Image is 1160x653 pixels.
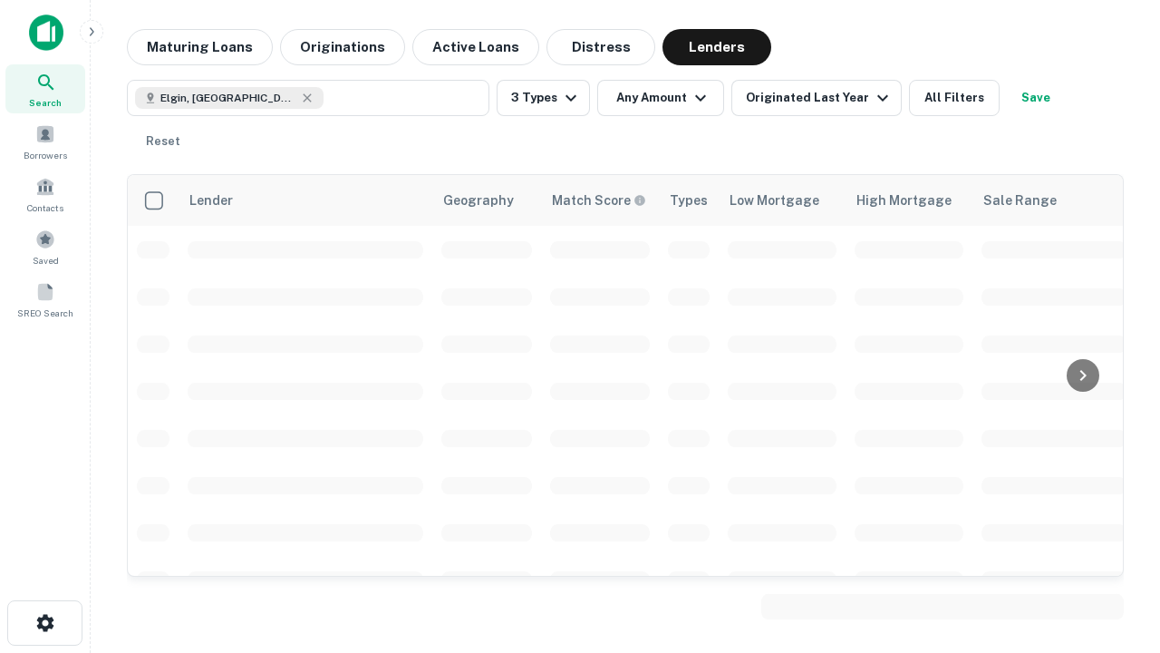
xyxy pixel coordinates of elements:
[5,64,85,113] a: Search
[29,95,62,110] span: Search
[597,80,724,116] button: Any Amount
[160,90,296,106] span: Elgin, [GEOGRAPHIC_DATA], [GEOGRAPHIC_DATA]
[17,306,73,320] span: SREO Search
[659,175,719,226] th: Types
[24,148,67,162] span: Borrowers
[552,190,646,210] div: Capitalize uses an advanced AI algorithm to match your search with the best lender. The match sco...
[134,123,192,160] button: Reset
[29,15,63,51] img: capitalize-icon.png
[432,175,541,226] th: Geography
[541,175,659,226] th: Capitalize uses an advanced AI algorithm to match your search with the best lender. The match sco...
[909,80,1000,116] button: All Filters
[546,29,655,65] button: Distress
[1007,80,1065,116] button: Save your search to get updates of matches that match your search criteria.
[127,80,489,116] button: Elgin, [GEOGRAPHIC_DATA], [GEOGRAPHIC_DATA]
[443,190,514,211] div: Geography
[983,190,1057,211] div: Sale Range
[280,29,405,65] button: Originations
[5,222,85,271] a: Saved
[189,190,233,211] div: Lender
[746,87,894,109] div: Originated Last Year
[719,175,846,226] th: Low Mortgage
[412,29,539,65] button: Active Loans
[731,80,902,116] button: Originated Last Year
[5,170,85,219] a: Contacts
[33,253,59,268] span: Saved
[670,190,708,211] div: Types
[5,117,85,166] a: Borrowers
[972,175,1136,226] th: Sale Range
[846,175,972,226] th: High Mortgage
[127,29,273,65] button: Maturing Loans
[730,190,819,211] div: Low Mortgage
[856,190,952,211] div: High Mortgage
[1069,450,1160,537] iframe: Chat Widget
[552,190,643,210] h6: Match Score
[27,200,63,215] span: Contacts
[5,275,85,324] a: SREO Search
[179,175,432,226] th: Lender
[497,80,590,116] button: 3 Types
[662,29,771,65] button: Lenders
